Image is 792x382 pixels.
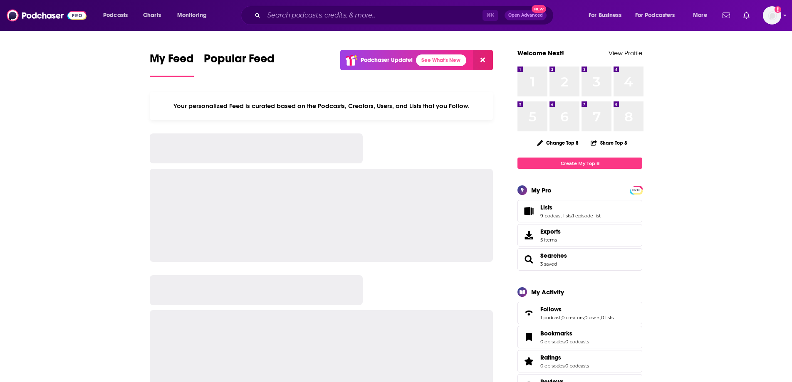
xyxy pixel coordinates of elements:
[540,330,589,337] a: Bookmarks
[517,200,642,222] span: Lists
[532,5,547,13] span: New
[565,363,589,369] a: 0 podcasts
[775,6,781,13] svg: Add a profile image
[540,315,561,320] a: 1 podcast
[138,9,166,22] a: Charts
[540,363,564,369] a: 0 episodes
[150,52,194,77] a: My Feed
[600,315,601,320] span: ,
[561,315,562,320] span: ,
[520,307,537,319] a: Follows
[719,8,733,22] a: Show notifications dropdown
[150,92,493,120] div: Your personalized Feed is curated based on the Podcasts, Creators, Users, and Lists that you Follow.
[249,6,562,25] div: Search podcasts, credits, & more...
[540,306,614,313] a: Follows
[520,229,537,241] span: Exports
[517,158,642,169] a: Create My Top 8
[204,52,275,71] span: Popular Feed
[763,6,781,25] span: Logged in as systemsteam
[532,138,584,148] button: Change Top 8
[740,8,753,22] a: Show notifications dropdown
[630,9,687,22] button: open menu
[540,354,561,361] span: Ratings
[97,9,139,22] button: open menu
[540,204,552,211] span: Lists
[540,261,557,267] a: 3 saved
[7,7,87,23] img: Podchaser - Follow, Share and Rate Podcasts
[517,49,564,57] a: Welcome Next!
[520,254,537,265] a: Searches
[565,339,589,345] a: 0 podcasts
[520,331,537,343] a: Bookmarks
[540,204,601,211] a: Lists
[531,288,564,296] div: My Activity
[584,315,600,320] a: 0 users
[763,6,781,25] button: Show profile menu
[517,350,642,372] span: Ratings
[171,9,218,22] button: open menu
[520,355,537,367] a: Ratings
[540,252,567,259] a: Searches
[520,205,537,217] a: Lists
[143,10,161,21] span: Charts
[517,248,642,271] span: Searches
[540,306,562,313] span: Follows
[177,10,207,21] span: Monitoring
[540,228,561,235] span: Exports
[517,302,642,324] span: Follows
[540,237,561,243] span: 5 items
[150,52,194,71] span: My Feed
[416,54,466,66] a: See What's New
[763,6,781,25] img: User Profile
[609,49,642,57] a: View Profile
[264,9,483,22] input: Search podcasts, credits, & more...
[583,9,632,22] button: open menu
[540,339,564,345] a: 0 episodes
[631,187,641,193] a: PRO
[505,10,547,20] button: Open AdvancedNew
[590,135,628,151] button: Share Top 8
[483,10,498,21] span: ⌘ K
[517,224,642,246] a: Exports
[693,10,707,21] span: More
[103,10,128,21] span: Podcasts
[635,10,675,21] span: For Podcasters
[531,186,552,194] div: My Pro
[517,326,642,348] span: Bookmarks
[687,9,718,22] button: open menu
[589,10,621,21] span: For Business
[540,213,572,219] a: 9 podcast lists
[361,57,413,64] p: Podchaser Update!
[540,330,572,337] span: Bookmarks
[204,52,275,77] a: Popular Feed
[601,315,614,320] a: 0 lists
[562,315,584,320] a: 0 creators
[572,213,601,219] a: 1 episode list
[540,354,589,361] a: Ratings
[508,13,543,17] span: Open Advanced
